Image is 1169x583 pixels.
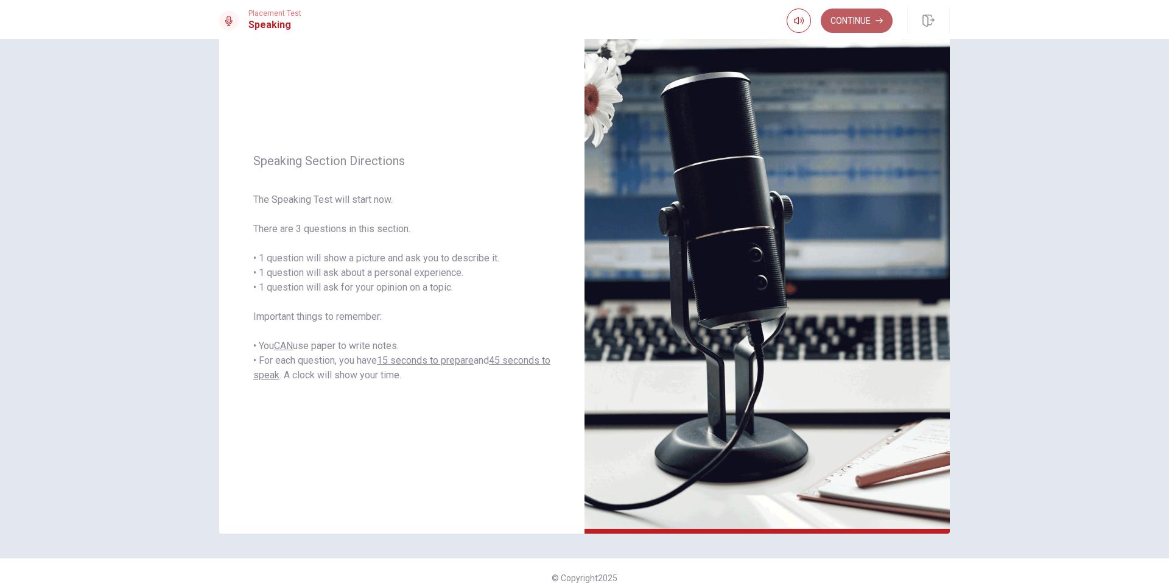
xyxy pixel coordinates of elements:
span: Speaking Section Directions [253,154,550,168]
u: CAN [274,340,293,352]
img: speaking intro [584,2,950,534]
span: Placement Test [248,9,301,18]
span: The Speaking Test will start now. There are 3 questions in this section. • 1 question will show a... [253,193,550,383]
button: Continue [821,9,893,33]
span: © Copyright 2025 [552,573,617,583]
u: 15 seconds to prepare [377,355,474,366]
h1: Speaking [248,18,301,32]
